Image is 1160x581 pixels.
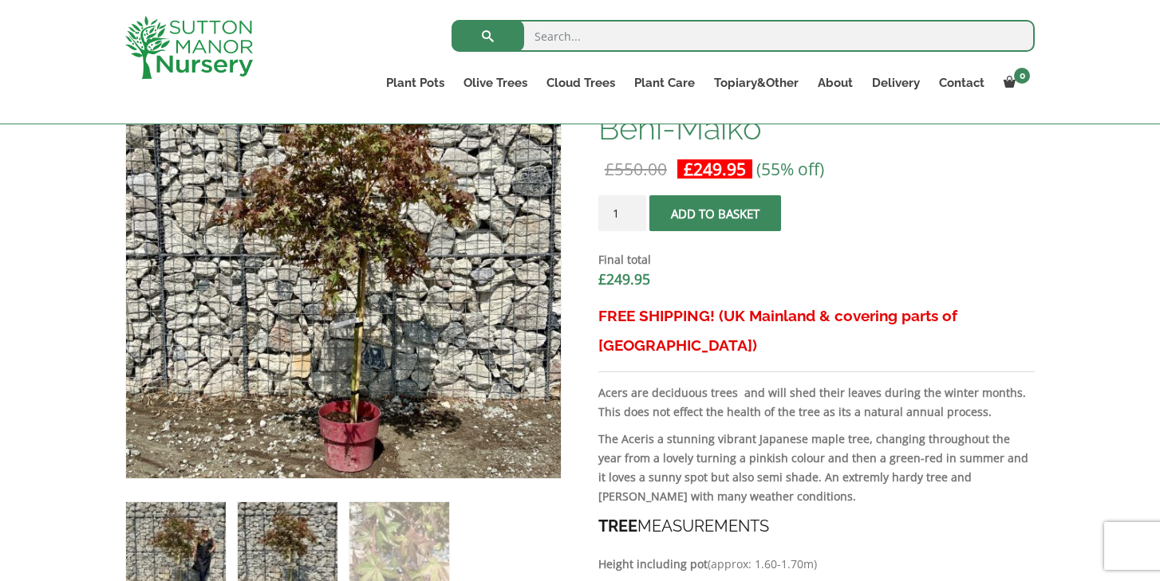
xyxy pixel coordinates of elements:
[598,250,1035,269] dt: Final total
[598,431,645,446] strong: The Acer
[649,195,781,231] button: Add to basket
[1014,68,1030,84] span: 0
[929,72,994,94] a: Contact
[598,269,606,289] span: £
[598,555,1035,574] p: (approx: 1.60-1.70m)
[862,72,929,94] a: Delivery
[625,72,704,94] a: Plant Care
[598,514,1035,539] h4: MEASUREMENTS
[125,16,253,79] img: logo
[808,72,862,94] a: About
[598,516,637,536] strong: TREE
[598,556,708,571] strong: Height including pot
[605,158,667,180] bdi: 550.00
[756,158,824,180] span: (55% off)
[684,158,693,180] span: £
[598,385,765,400] strong: Acers are deciduous trees and
[598,301,1035,360] h3: FREE SHIPPING! (UK Mainland & covering parts of [GEOGRAPHIC_DATA])
[605,158,614,180] span: £
[704,72,808,94] a: Topiary&Other
[377,72,454,94] a: Plant Pots
[598,431,1028,504] b: is a stunning vibrant Japanese maple tree, changing throughout the year from a lovely turning a p...
[454,72,537,94] a: Olive Trees
[537,72,625,94] a: Cloud Trees
[598,269,650,289] bdi: 249.95
[598,385,1026,419] b: will shed their leaves during the winter months. This does not effect the health of the tree as i...
[994,72,1035,94] a: 0
[452,20,1035,52] input: Search...
[684,158,746,180] bdi: 249.95
[598,195,646,231] input: Product quantity
[598,45,1035,145] h1: Acer Palmatum Dissectum Garnet (Japanese Maple Tree) Beni-Maiko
